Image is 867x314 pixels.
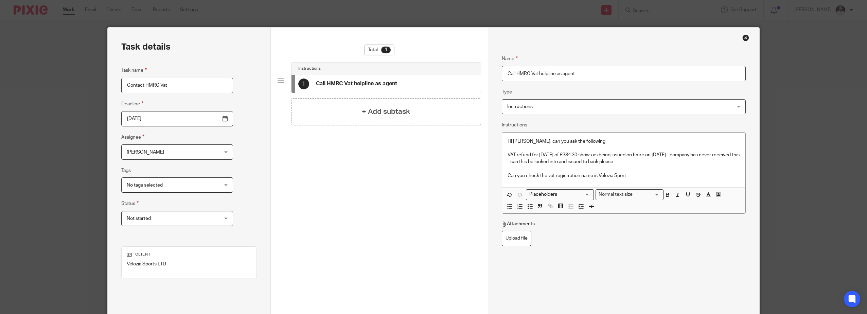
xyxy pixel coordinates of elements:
div: 1 [381,47,391,53]
span: Not started [127,216,151,221]
h2: Task details [121,41,171,53]
input: Use the arrow keys to pick a date [121,111,233,126]
div: 1 [298,78,309,89]
span: No tags selected [127,183,163,188]
h4: Call HMRC Vat helpline as agent [316,80,397,87]
h4: Instructions [298,66,321,71]
label: Assignee [121,133,144,141]
input: Search for option [635,191,659,198]
label: Deadline [121,100,143,108]
div: Search for option [526,189,594,200]
input: Task name [121,78,233,93]
label: Upload file [502,231,531,246]
div: Text styles [596,189,663,200]
span: [PERSON_NAME] [127,150,164,155]
label: Type [502,89,512,95]
div: Search for option [596,189,663,200]
label: Name [502,55,518,63]
p: Attachments [502,221,535,227]
p: VAT refund for [DATE] of £384.30 shows as being issued on hmrc on [DATE] - company has never rece... [508,152,740,165]
label: Instructions [502,122,527,128]
span: Normal text size [597,191,634,198]
div: Placeholders [526,189,594,200]
p: Hi [PERSON_NAME], can you ask the following [508,138,740,145]
label: Tags [121,167,131,174]
p: Can you check the vat registration name is Velozia Sport [508,172,740,179]
div: Total [364,45,394,55]
span: Instructions [507,104,533,109]
input: Search for option [527,191,590,198]
div: Close this dialog window [742,34,749,41]
p: Client [127,252,251,257]
label: Task name [121,66,147,74]
h4: + Add subtask [362,106,410,117]
label: Status [121,199,139,207]
p: Velozia Sports LTD [127,261,251,267]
